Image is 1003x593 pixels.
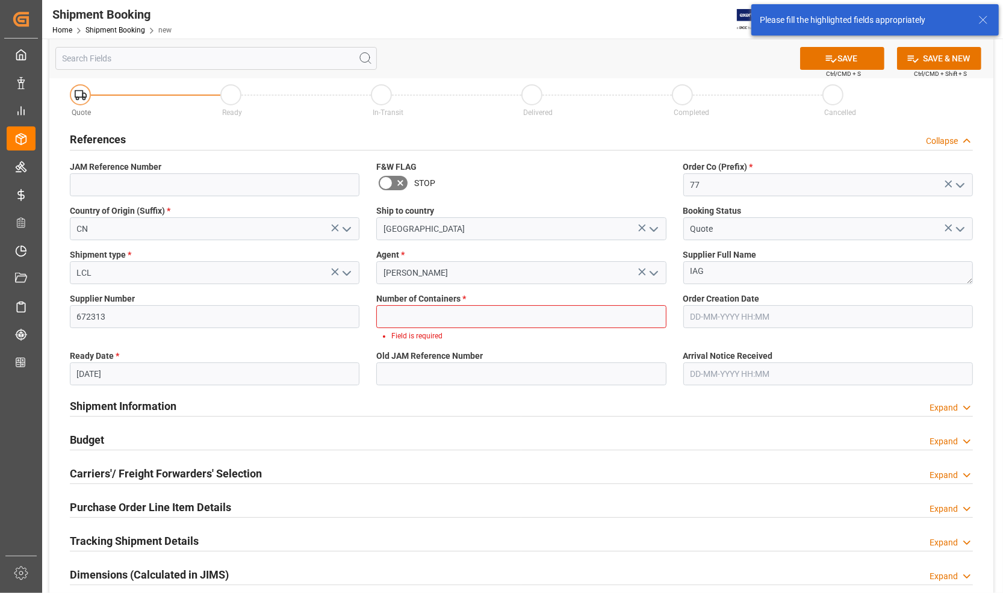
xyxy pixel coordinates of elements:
[223,108,243,117] span: Ready
[70,217,359,240] input: Type to search/select
[683,161,753,173] span: Order Co (Prefix)
[826,69,861,78] span: Ctrl/CMD + S
[760,14,967,26] div: Please fill the highlighted fields appropriately
[930,435,958,448] div: Expand
[70,533,199,549] h2: Tracking Shipment Details
[825,108,857,117] span: Cancelled
[950,176,968,194] button: open menu
[85,26,145,34] a: Shipment Booking
[683,350,773,362] span: Arrival Notice Received
[70,350,119,362] span: Ready Date
[52,5,172,23] div: Shipment Booking
[376,249,405,261] span: Agent
[930,570,958,583] div: Expand
[524,108,553,117] span: Delivered
[414,177,435,190] span: STOP
[930,503,958,515] div: Expand
[70,432,104,448] h2: Budget
[70,205,170,217] span: Country of Origin (Suffix)
[683,205,742,217] span: Booking Status
[914,69,967,78] span: Ctrl/CMD + Shift + S
[70,249,131,261] span: Shipment type
[70,465,262,482] h2: Carriers'/ Freight Forwarders' Selection
[70,362,359,385] input: DD-MM-YYYY
[950,220,968,238] button: open menu
[930,536,958,549] div: Expand
[337,264,355,282] button: open menu
[644,264,662,282] button: open menu
[683,362,973,385] input: DD-MM-YYYY HH:MM
[70,398,176,414] h2: Shipment Information
[70,499,231,515] h2: Purchase Order Line Item Details
[683,305,973,328] input: DD-MM-YYYY HH:MM
[376,205,434,217] span: Ship to country
[930,469,958,482] div: Expand
[52,26,72,34] a: Home
[373,108,404,117] span: In-Transit
[683,261,973,284] textarea: IAG
[70,293,135,305] span: Supplier Number
[70,567,229,583] h2: Dimensions (Calculated in JIMS)
[70,131,126,147] h2: References
[674,108,710,117] span: Completed
[926,135,958,147] div: Collapse
[70,161,161,173] span: JAM Reference Number
[72,108,92,117] span: Quote
[376,161,417,173] span: F&W FLAG
[930,402,958,414] div: Expand
[55,47,377,70] input: Search Fields
[683,293,760,305] span: Order Creation Date
[897,47,981,70] button: SAVE & NEW
[683,249,757,261] span: Supplier Full Name
[337,220,355,238] button: open menu
[391,331,656,341] li: Field is required
[376,293,466,305] span: Number of Containers
[644,220,662,238] button: open menu
[737,9,778,30] img: Exertis%20JAM%20-%20Email%20Logo.jpg_1722504956.jpg
[376,350,483,362] span: Old JAM Reference Number
[800,47,884,70] button: SAVE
